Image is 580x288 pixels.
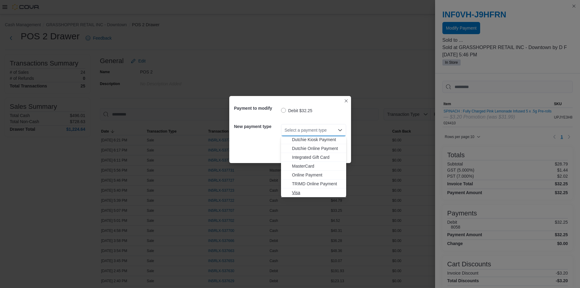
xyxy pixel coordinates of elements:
[343,97,350,105] button: Closes this modal window
[281,107,312,114] label: Debit $32.25
[338,128,343,133] button: Close list of options
[234,120,280,133] h5: New payment type
[234,102,280,114] h5: Payment to modify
